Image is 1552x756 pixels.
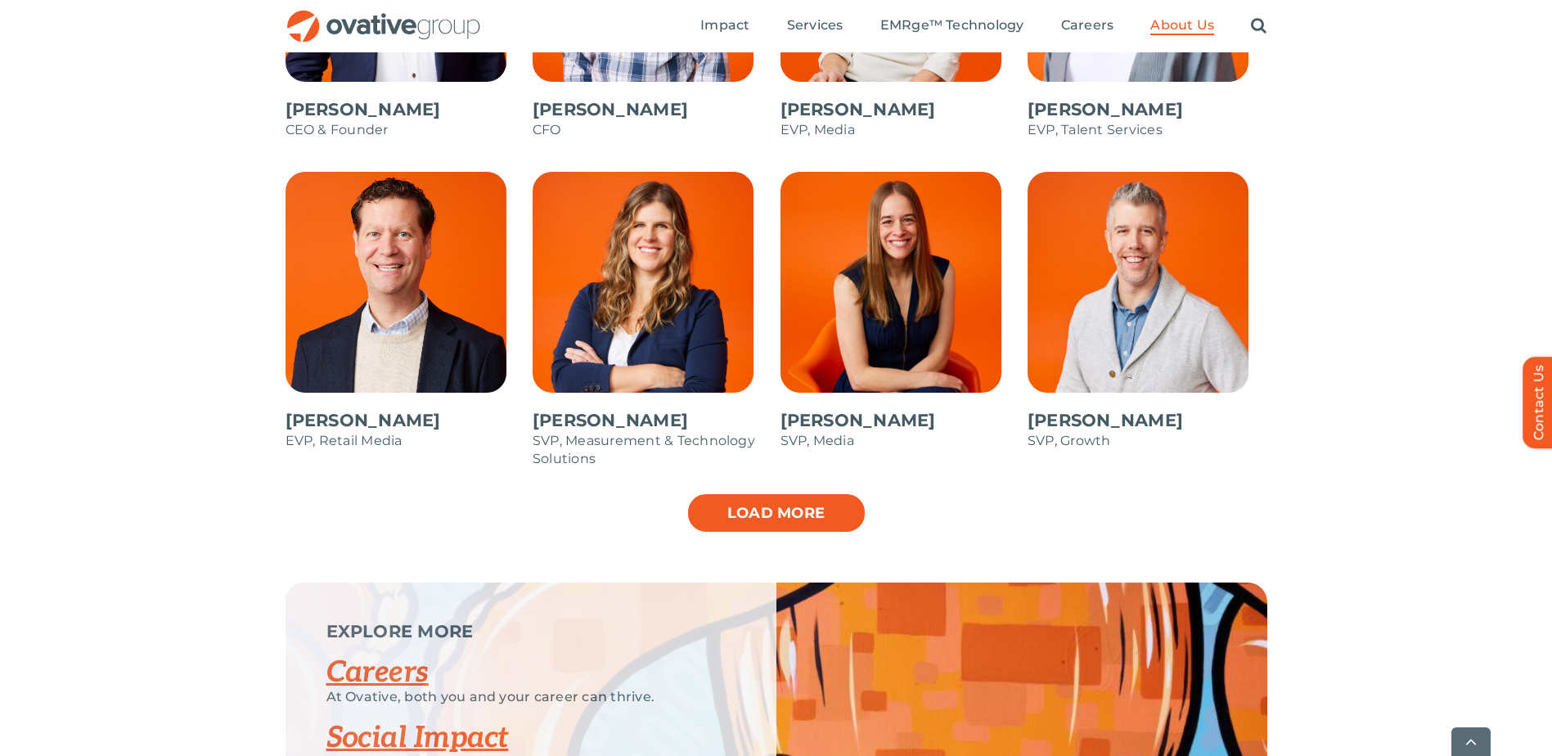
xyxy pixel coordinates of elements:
[286,8,482,24] a: OG_Full_horizontal_RGB
[686,493,866,533] a: Load more
[326,720,509,756] a: Social Impact
[880,17,1024,34] span: EMRge™ Technology
[1061,17,1114,35] a: Careers
[787,17,843,35] a: Services
[700,17,749,34] span: Impact
[700,17,749,35] a: Impact
[1150,17,1214,34] span: About Us
[787,17,843,34] span: Services
[326,655,429,691] a: Careers
[1061,17,1114,34] span: Careers
[1150,17,1214,35] a: About Us
[880,17,1024,35] a: EMRge™ Technology
[326,623,736,640] p: EXPLORE MORE
[1251,17,1266,35] a: Search
[326,689,736,705] p: At Ovative, both you and your career can thrive.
